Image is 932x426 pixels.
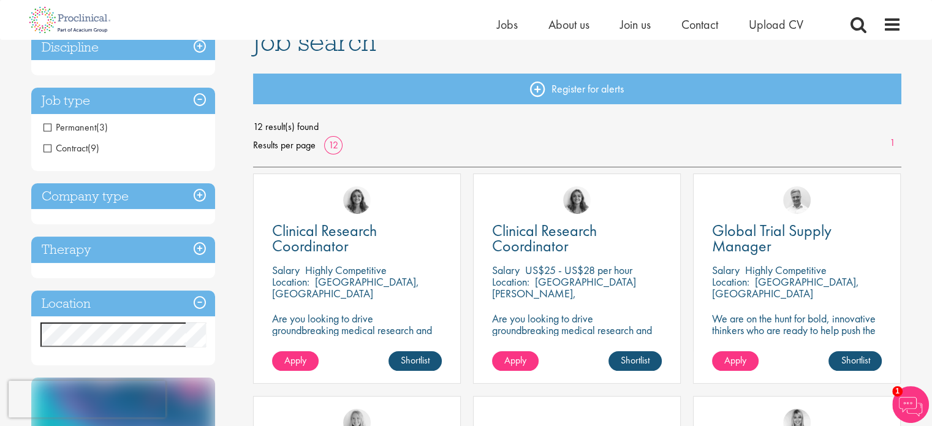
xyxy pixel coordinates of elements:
[253,136,316,154] span: Results per page
[712,223,882,254] a: Global Trial Supply Manager
[31,237,215,263] h3: Therapy
[745,263,827,277] p: Highly Competitive
[749,17,803,32] a: Upload CV
[712,275,749,289] span: Location:
[324,139,343,151] a: 12
[31,183,215,210] h3: Company type
[272,223,442,254] a: Clinical Research Coordinator
[504,354,526,367] span: Apply
[681,17,718,32] a: Contact
[525,263,632,277] p: US$25 - US$28 per hour
[492,313,662,359] p: Are you looking to drive groundbreaking medical research and make a real impact? Join our client ...
[31,34,215,61] h3: Discipline
[620,17,651,32] a: Join us
[44,142,88,154] span: Contract
[388,351,442,371] a: Shortlist
[492,263,520,277] span: Salary
[272,351,319,371] a: Apply
[892,386,929,423] img: Chatbot
[828,351,882,371] a: Shortlist
[305,263,387,277] p: Highly Competitive
[9,381,165,417] iframe: reCAPTCHA
[712,263,740,277] span: Salary
[272,313,442,359] p: Are you looking to drive groundbreaking medical research and make a real impact-join our client a...
[272,275,419,300] p: [GEOGRAPHIC_DATA], [GEOGRAPHIC_DATA]
[724,354,746,367] span: Apply
[497,17,518,32] a: Jobs
[44,121,96,134] span: Permanent
[44,142,99,154] span: Contract
[608,351,662,371] a: Shortlist
[712,313,882,359] p: We are on the hunt for bold, innovative thinkers who are ready to help push the boundaries of sci...
[284,354,306,367] span: Apply
[343,186,371,214] img: Jackie Cerchio
[272,220,377,256] span: Clinical Research Coordinator
[253,74,901,104] a: Register for alerts
[783,186,811,214] img: Joshua Bye
[492,220,597,256] span: Clinical Research Coordinator
[272,275,309,289] span: Location:
[253,25,376,58] span: Job search
[492,275,529,289] span: Location:
[44,121,108,134] span: Permanent
[31,291,215,317] h3: Location
[563,186,591,214] img: Jackie Cerchio
[88,142,99,154] span: (9)
[712,351,759,371] a: Apply
[492,351,539,371] a: Apply
[31,88,215,114] h3: Job type
[492,275,636,312] p: [GEOGRAPHIC_DATA][PERSON_NAME], [GEOGRAPHIC_DATA]
[712,275,859,300] p: [GEOGRAPHIC_DATA], [GEOGRAPHIC_DATA]
[272,263,300,277] span: Salary
[892,386,903,397] span: 1
[96,121,108,134] span: (3)
[253,118,901,136] span: 12 result(s) found
[712,220,832,256] span: Global Trial Supply Manager
[548,17,589,32] a: About us
[492,223,662,254] a: Clinical Research Coordinator
[884,136,901,150] a: 1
